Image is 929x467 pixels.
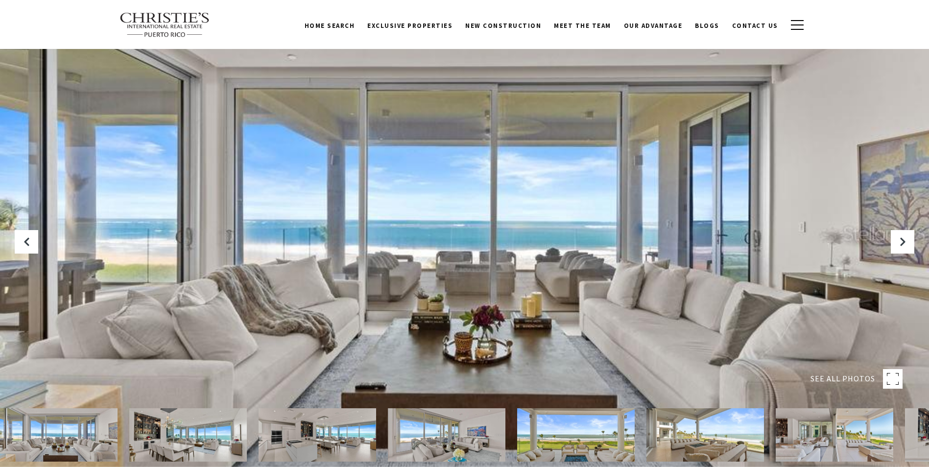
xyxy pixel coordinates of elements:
a: New Construction [459,15,548,34]
span: New Construction [465,20,541,28]
span: Exclusive Properties [367,20,453,28]
img: 7000 BAHIA BEACH BLVD #1302 [646,408,764,462]
a: Blogs [689,15,726,34]
img: 7000 BAHIA BEACH BLVD #1302 [129,408,247,462]
a: Home Search [298,15,361,34]
span: Contact Us [732,20,778,28]
span: SEE ALL PHOTOS [810,373,875,385]
img: 7000 BAHIA BEACH BLVD #1302 [259,408,376,462]
a: Our Advantage [618,15,689,34]
a: Exclusive Properties [361,15,459,34]
span: Our Advantage [624,20,683,28]
span: Blogs [695,20,719,28]
a: Meet the Team [548,15,618,34]
img: 7000 BAHIA BEACH BLVD #1302 [388,408,505,462]
img: 7000 BAHIA BEACH BLVD #1302 [517,408,635,462]
img: Christie's International Real Estate text transparent background [119,12,211,38]
img: 7000 BAHIA BEACH BLVD #1302 [776,408,893,462]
